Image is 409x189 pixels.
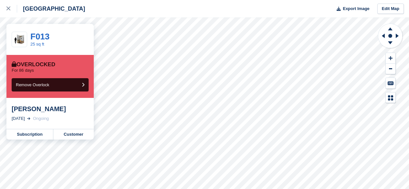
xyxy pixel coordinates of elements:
[377,4,404,14] a: Edit Map
[12,78,89,91] button: Remove Overlock
[30,32,49,41] a: F013
[12,68,34,73] p: For 86 days
[386,53,395,64] button: Zoom In
[386,64,395,74] button: Zoom Out
[12,34,27,45] img: 25-sqft-unit%20(5).jpg
[53,129,94,140] a: Customer
[27,117,30,120] img: arrow-right-light-icn-cde0832a797a2874e46488d9cf13f60e5c3a73dbe684e267c42b8395dfbc2abf.svg
[386,78,395,89] button: Keyboard Shortcuts
[17,5,85,13] div: [GEOGRAPHIC_DATA]
[6,129,53,140] a: Subscription
[33,115,49,122] div: Ongoing
[386,92,395,103] button: Map Legend
[16,82,49,87] span: Remove Overlock
[30,42,44,47] a: 25 sq ft
[333,4,370,14] button: Export Image
[343,5,369,12] span: Export Image
[12,105,89,113] div: [PERSON_NAME]
[12,115,25,122] div: [DATE]
[12,61,55,68] div: Overlocked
